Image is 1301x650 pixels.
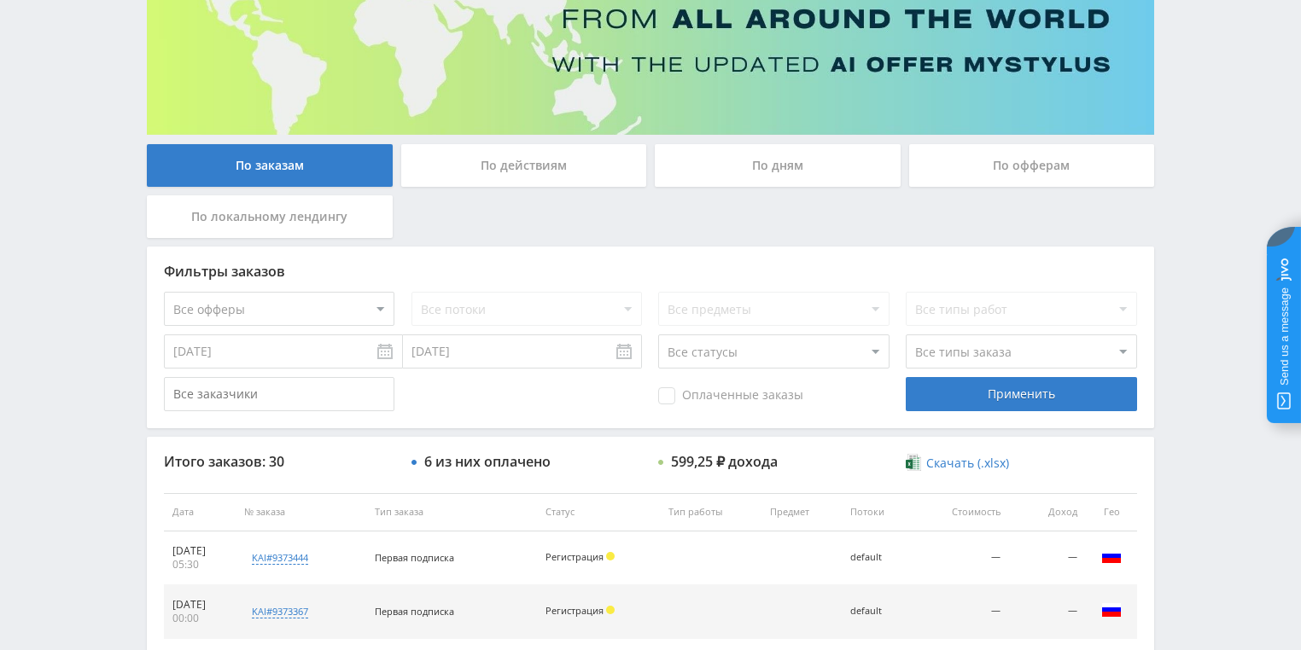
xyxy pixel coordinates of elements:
th: Статус [537,493,660,531]
th: Дата [164,493,236,531]
div: 599,25 ₽ дохода [671,454,778,469]
span: Регистрация [545,550,604,563]
span: Холд [606,552,615,560]
div: 6 из них оплачено [424,454,551,469]
div: 05:30 [172,558,227,572]
div: По дням [655,144,901,187]
span: Регистрация [545,604,604,617]
th: Гео [1086,493,1137,531]
th: Доход [1009,493,1086,531]
div: default [850,606,907,617]
div: Фильтры заказов [164,264,1137,279]
div: kai#9373367 [252,605,308,618]
th: Тип заказа [366,493,537,531]
th: Стоимость [915,493,1009,531]
span: Первая подписка [375,605,454,618]
div: kai#9373444 [252,551,308,565]
th: № заказа [236,493,366,531]
img: rus.png [1101,546,1122,566]
th: Тип работы [660,493,761,531]
div: default [850,552,907,563]
input: Все заказчики [164,377,394,411]
span: Оплаченные заказы [658,387,803,404]
span: Первая подписка [375,551,454,564]
th: Потоки [842,493,915,531]
img: xlsx [906,454,920,471]
div: 00:00 [172,612,227,625]
th: Предмет [761,493,842,531]
td: — [1009,531,1086,585]
td: — [915,531,1009,585]
div: Применить [906,377,1136,411]
div: По офферам [909,144,1155,187]
div: По заказам [147,144,393,187]
span: Скачать (.xlsx) [926,456,1009,470]
span: Холд [606,606,615,614]
div: [DATE] [172,598,227,612]
a: Скачать (.xlsx) [906,455,1008,472]
div: По локальному лендингу [147,195,393,238]
td: — [1009,585,1086,639]
td: — [915,585,1009,639]
div: По действиям [401,144,647,187]
div: Итого заказов: 30 [164,454,394,469]
img: rus.png [1101,600,1122,620]
div: [DATE] [172,544,227,558]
